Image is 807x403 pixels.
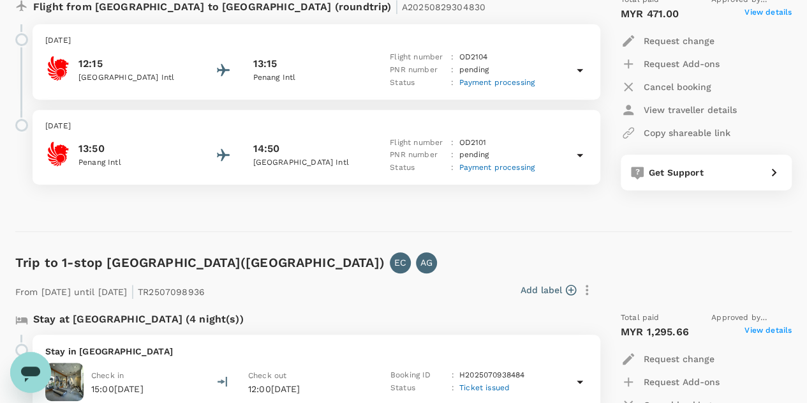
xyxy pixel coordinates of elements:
[711,312,792,324] span: Approved by
[253,156,367,169] p: [GEOGRAPHIC_DATA] Intl
[402,2,485,12] span: A20250829304830
[390,149,446,162] p: PNR number
[45,34,588,47] p: [DATE]
[78,72,193,84] p: [GEOGRAPHIC_DATA] Intl
[744,324,792,340] span: View details
[459,383,510,392] span: Ticket issued
[621,6,679,22] p: MYR 471.00
[253,72,367,84] p: Penang Intl
[621,347,714,370] button: Request change
[644,34,714,47] p: Request change
[451,162,454,174] p: :
[621,29,714,52] button: Request change
[45,120,588,133] p: [DATE]
[91,371,124,380] span: Check in
[621,312,660,324] span: Total paid
[15,278,205,301] p: From [DATE] until [DATE] TR2507098936
[248,371,286,380] span: Check out
[390,137,446,149] p: Flight number
[644,353,714,365] p: Request change
[390,51,446,64] p: Flight number
[45,141,71,167] img: Batik Air Malaysia
[459,78,535,87] span: Payment processing
[420,256,433,269] p: AG
[390,382,447,395] p: Status
[644,57,720,70] p: Request Add-ons
[644,126,730,139] p: Copy shareable link
[253,56,277,72] p: 13:15
[644,103,737,116] p: View traveller details
[459,369,524,382] p: H2025070938484
[390,77,446,89] p: Status
[452,382,454,395] p: :
[459,51,487,64] p: OD 2104
[451,64,454,77] p: :
[390,162,446,174] p: Status
[248,383,369,395] p: 12:00[DATE]
[451,51,454,64] p: :
[390,369,447,382] p: Booking ID
[459,64,489,77] p: pending
[451,149,454,162] p: :
[452,369,454,382] p: :
[621,324,689,340] p: MYR 1,295.66
[621,98,737,121] button: View traveller details
[78,141,193,156] p: 13:50
[10,352,51,393] iframe: Button to launch messaging window
[78,156,193,169] p: Penang Intl
[459,163,535,172] span: Payment processing
[621,370,720,393] button: Request Add-ons
[459,137,486,149] p: OD 2101
[521,284,576,296] button: Add label
[451,137,454,149] p: :
[91,383,144,395] p: 15:00[DATE]
[644,80,711,93] p: Cancel booking
[131,282,135,300] span: |
[45,363,84,401] img: Berjaya Penang Hotel
[621,121,730,144] button: Copy shareable link
[390,64,446,77] p: PNR number
[15,252,385,273] h6: Trip to 1-stop [GEOGRAPHIC_DATA]([GEOGRAPHIC_DATA])
[78,56,193,72] p: 12:15
[744,6,792,22] span: View details
[451,77,454,89] p: :
[394,256,406,269] p: EC
[459,149,489,162] p: pending
[45,56,71,81] img: Batik Air Malaysia
[45,345,588,358] p: Stay in [GEOGRAPHIC_DATA]
[621,52,720,75] button: Request Add-ons
[33,312,244,327] p: Stay at [GEOGRAPHIC_DATA] (4 night(s))
[649,167,704,178] span: Get Support
[621,75,711,98] button: Cancel booking
[644,376,720,388] p: Request Add-ons
[253,141,279,156] p: 14:50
